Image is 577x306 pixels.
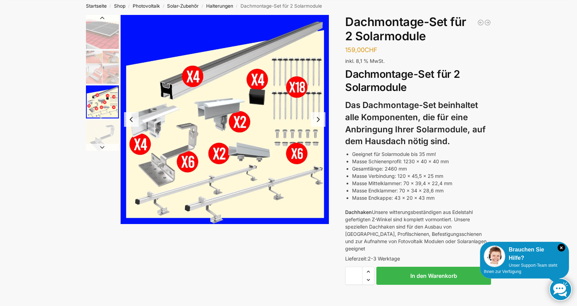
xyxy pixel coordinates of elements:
p: Unsere witterungsbeständigen aus Edelstahl gefertigten Z-Winkel sind komplett vormontiert. Unsere... [345,208,491,252]
strong: Dachmontage-Set für 2 Solarmodule [345,68,460,93]
input: Produktmenge [345,267,362,285]
li: 3 / 5 [84,84,119,119]
span: / [233,3,241,9]
span: Unser Support-Team steht Ihnen zur Verfügung [484,263,557,274]
a: Halterungen [206,3,233,9]
span: / [199,3,206,9]
a: Shop [114,3,125,9]
span: Lieferzeit: [345,256,400,262]
button: Next slide [86,144,119,151]
strong: Dachhaken [345,209,372,215]
img: Halterung Solarpaneele Ziegeldach [86,15,119,49]
a: Startseite [86,3,107,9]
a: Halterung für 1 Photovoltaik Modul verstellbar Schwarz [477,19,484,26]
span: CHF [365,46,377,53]
li: Masse Mittelklammer: 70 x 39,4 x 22,4 mm [352,180,491,187]
span: Reduce quantity [362,275,374,284]
a: Photovoltaik [133,3,160,9]
li: Gesamtlänge: 2460 mm [352,165,491,172]
li: 3 / 5 [121,15,329,224]
span: / [160,3,167,9]
span: / [107,3,114,9]
span: / [125,3,133,9]
img: Inhalt Solarpaneele Ziegeldach [121,15,329,224]
div: Brauchen Sie Hilfe? [484,246,565,262]
li: 2 / 5 [84,50,119,84]
span: 2-3 Werktage [368,256,400,262]
li: Masse Verbindung: 120 x 45,5 x 25 mm [352,172,491,180]
img: Customer service [484,246,505,267]
button: Previous slide [124,112,139,127]
li: 4 / 5 [84,119,119,154]
button: Next slide [311,112,325,127]
bdi: 159,00 [345,46,377,53]
img: Solarpaneele Ziegeldach [86,51,119,84]
button: Previous slide [86,15,119,22]
span: inkl. 8,1 % MwSt. [345,58,385,64]
button: In den Warenkorb [376,267,491,285]
li: Masse Schienenprofil: 1230 x 40 x 40 mm [352,158,491,165]
img: Inhalt Solarpaneele Ziegeldach [86,85,119,118]
a: Photovoltaik Solarpanel Halterung Trapezblechdach Befestigung [484,19,491,26]
li: 1 / 5 [84,15,119,50]
li: Geeignet für Solarmodule bis 35 mm! [352,150,491,158]
li: Masse Endklammer: 70 x 34 x 28,6 mm [352,187,491,194]
h1: Dachmontage-Set für 2 Solarmodule [345,15,491,43]
i: Schließen [558,244,565,251]
img: Dachhacken Solarmodule [86,120,119,153]
h3: Das Dachmontage-Set beinhaltet alle Komponenten, die für eine Anbringung Ihrer Solarmodule, auf d... [345,99,491,148]
a: Solar-Zubehör [167,3,199,9]
span: Increase quantity [362,267,374,276]
li: Masse Endkappe: 43 x 20 x 43 mm [352,194,491,201]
